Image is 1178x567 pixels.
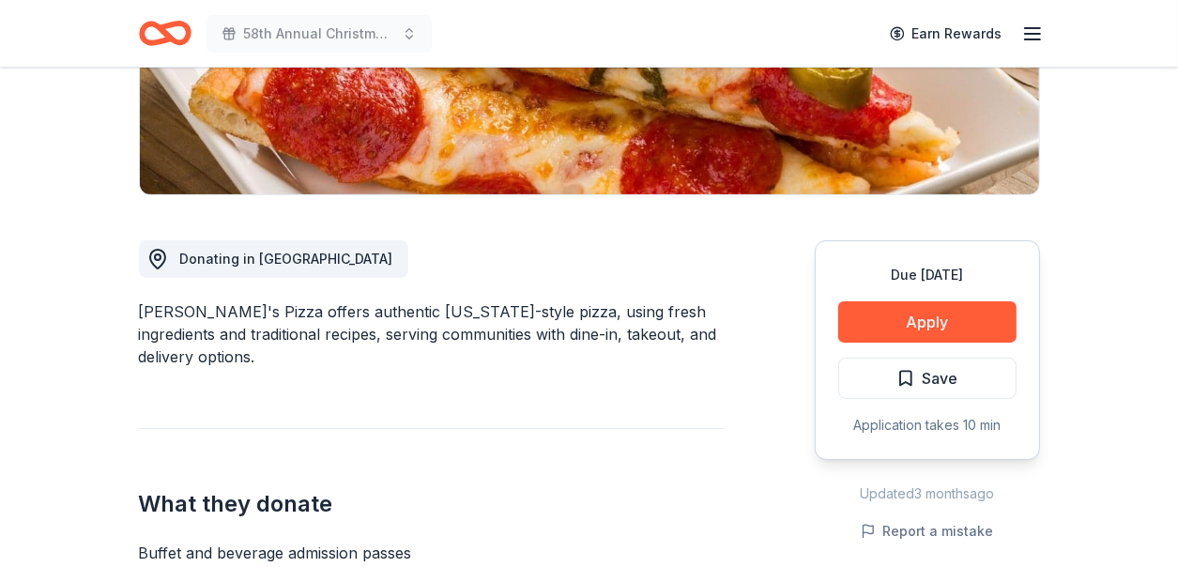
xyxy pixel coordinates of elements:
span: 58th Annual Christmas tree Brunch [244,23,394,45]
button: Save [838,358,1017,399]
button: Report a mistake [861,520,994,543]
h2: What they donate [139,489,725,519]
button: 58th Annual Christmas tree Brunch [207,15,432,53]
span: Donating in [GEOGRAPHIC_DATA] [180,251,393,267]
div: Buffet and beverage admission passes [139,542,725,564]
a: Home [139,11,191,55]
div: [PERSON_NAME]'s Pizza offers authentic [US_STATE]-style pizza, using fresh ingredients and tradit... [139,300,725,368]
a: Earn Rewards [879,17,1014,51]
button: Apply [838,301,1017,343]
div: Due [DATE] [838,264,1017,286]
div: Updated 3 months ago [815,483,1040,505]
div: Application takes 10 min [838,414,1017,437]
span: Save [923,366,958,391]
